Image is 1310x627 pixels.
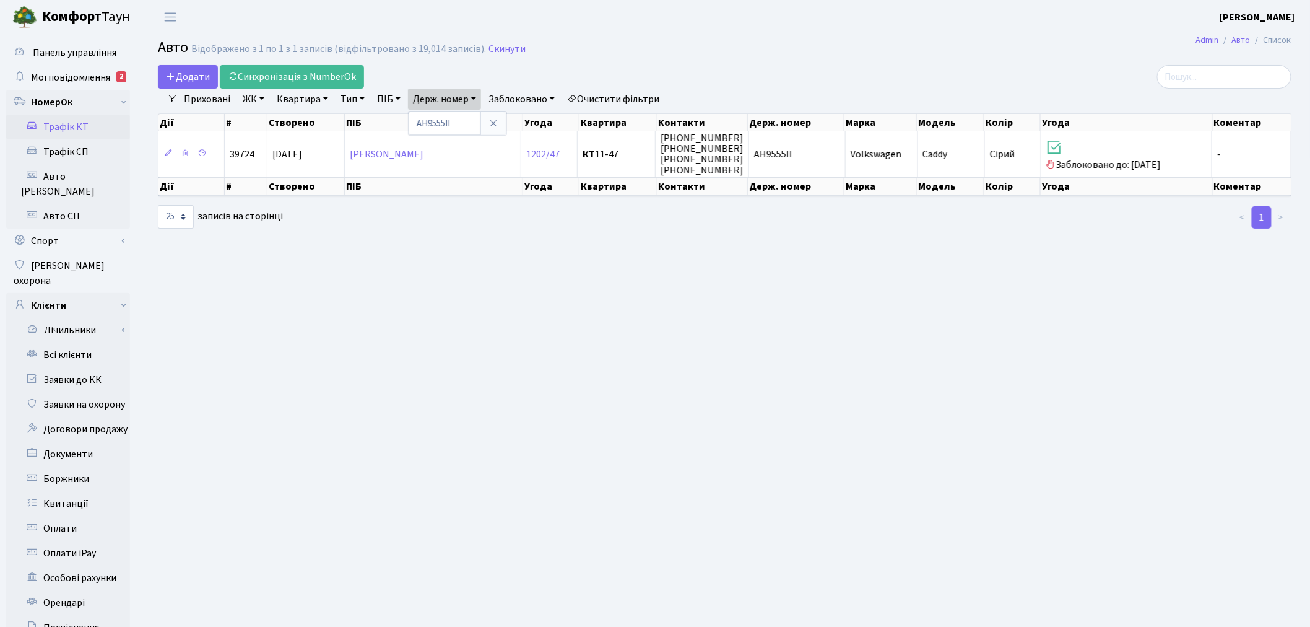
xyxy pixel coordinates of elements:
[851,147,901,161] span: Volkswagen
[155,7,186,27] button: Переключити навігацію
[6,467,130,491] a: Боржники
[6,115,130,139] a: Трафік КТ
[6,40,130,65] a: Панель управління
[1041,177,1213,196] th: Угода
[350,147,423,161] a: [PERSON_NAME]
[1232,33,1251,46] a: Авто
[748,114,844,131] th: Держ. номер
[990,147,1015,161] span: Сірий
[336,89,370,110] a: Тип
[33,46,116,59] span: Панель управління
[923,147,948,161] span: Caddy
[661,131,744,177] span: [PHONE_NUMBER] [PHONE_NUMBER] [PHONE_NUMBER] [PHONE_NUMBER]
[6,343,130,367] a: Всі клієнти
[1196,33,1219,46] a: Admin
[579,114,657,131] th: Квартира
[844,114,917,131] th: Марка
[523,177,579,196] th: Угода
[372,89,406,110] a: ПІБ
[1046,138,1207,172] span: Заблоковано до: [DATE]
[12,5,37,30] img: logo.png
[225,114,267,131] th: #
[158,177,225,196] th: Дії
[6,417,130,442] a: Договори продажу
[116,71,126,82] div: 2
[657,114,748,131] th: Контакти
[1251,33,1291,47] li: Список
[6,442,130,467] a: Документи
[1213,114,1292,131] th: Коментар
[917,177,985,196] th: Модель
[179,89,235,110] a: Приховані
[526,147,560,161] a: 1202/47
[272,147,302,161] span: [DATE]
[488,43,526,55] a: Скинути
[523,114,579,131] th: Угода
[408,89,481,110] a: Держ. номер
[220,65,364,89] a: Синхронізація з NumberOk
[6,204,130,229] a: Авто СП
[583,149,650,159] span: 11-47
[484,89,560,110] a: Заблоковано
[562,89,664,110] a: Очистити фільтри
[1220,10,1295,25] a: [PERSON_NAME]
[1157,65,1291,89] input: Пошук...
[1217,147,1221,161] span: -
[6,293,130,318] a: Клієнти
[42,7,102,27] b: Комфорт
[1220,11,1295,24] b: [PERSON_NAME]
[6,590,130,615] a: Орендарі
[267,114,345,131] th: Створено
[272,89,333,110] a: Квартира
[225,177,267,196] th: #
[238,89,269,110] a: ЖК
[6,541,130,566] a: Оплати iPay
[844,177,917,196] th: Марка
[42,7,130,28] span: Таун
[267,177,345,196] th: Створено
[345,114,523,131] th: ПІБ
[1252,206,1272,229] a: 1
[984,114,1041,131] th: Колір
[158,37,188,58] span: Авто
[158,114,225,131] th: Дії
[984,177,1041,196] th: Колір
[6,90,130,115] a: НомерОк
[6,139,130,164] a: Трафік СП
[6,65,130,90] a: Мої повідомлення2
[158,65,218,89] a: Додати
[583,147,595,161] b: КТ
[657,177,748,196] th: Контакти
[6,164,130,204] a: Авто [PERSON_NAME]
[1041,114,1213,131] th: Угода
[6,491,130,516] a: Квитанції
[230,147,254,161] span: 39724
[6,229,130,253] a: Спорт
[748,177,844,196] th: Держ. номер
[14,318,130,343] a: Лічильники
[158,205,194,229] select: записів на сторінці
[345,177,523,196] th: ПІБ
[191,43,486,55] div: Відображено з 1 по 1 з 1 записів (відфільтровано з 19,014 записів).
[6,392,130,417] a: Заявки на охорону
[6,516,130,541] a: Оплати
[166,70,210,84] span: Додати
[917,114,984,131] th: Модель
[31,71,110,84] span: Мої повідомлення
[1178,27,1310,53] nav: breadcrumb
[6,253,130,293] a: [PERSON_NAME] охорона
[6,566,130,590] a: Особові рахунки
[158,205,283,229] label: записів на сторінці
[579,177,657,196] th: Квартира
[6,367,130,392] a: Заявки до КК
[754,147,792,161] span: АН9555ІІ
[1213,177,1292,196] th: Коментар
